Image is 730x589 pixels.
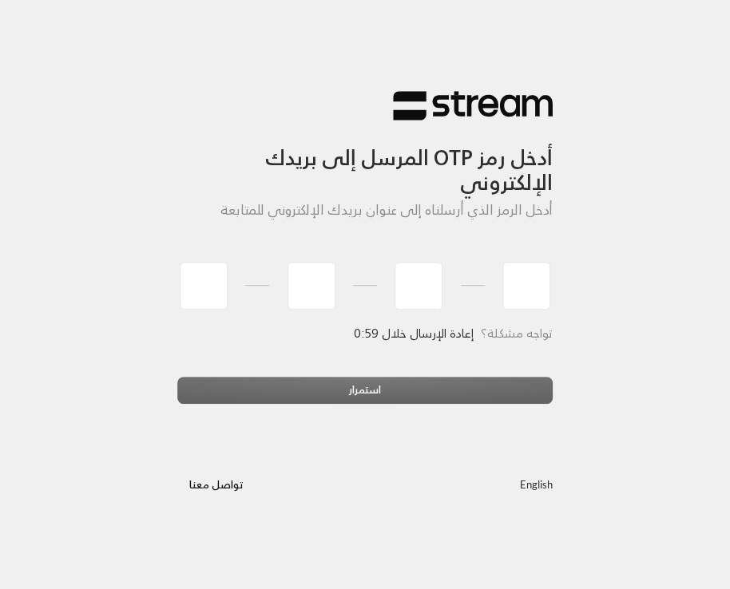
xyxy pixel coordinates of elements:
img: Stream Logo [393,90,553,121]
h3: أدخل رمز OTP المرسل إلى بريدك الإلكتروني [177,121,553,195]
a: English [520,471,553,499]
span: إعادة الإرسال خلال 0:59 [355,322,474,344]
span: تواجه مشكلة؟ [481,322,553,344]
h5: أدخل الرمز الذي أرسلناه إلى عنوان بريدك الإلكتروني للمتابعة [177,202,553,218]
a: تواصل معنا [177,476,256,494]
button: تواصل معنا [177,471,256,499]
